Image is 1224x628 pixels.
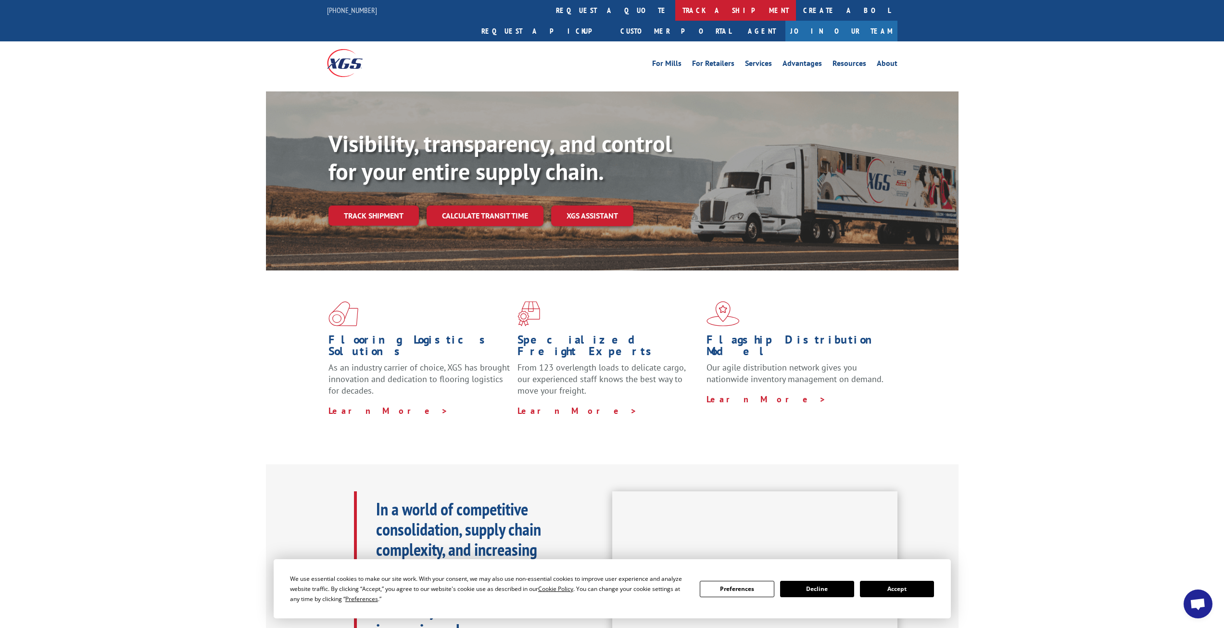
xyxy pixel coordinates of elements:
a: Services [745,60,772,70]
a: For Retailers [692,60,734,70]
a: Track shipment [328,205,419,226]
div: We use essential cookies to make our site work. With your consent, we may also use non-essential ... [290,574,688,604]
a: [PHONE_NUMBER] [327,5,377,15]
p: From 123 overlength loads to delicate cargo, our experienced staff knows the best way to move you... [517,362,699,405]
img: xgs-icon-total-supply-chain-intelligence-red [328,301,358,326]
a: Customer Portal [613,21,738,41]
a: Request a pickup [474,21,613,41]
span: Our agile distribution network gives you nationwide inventory management on demand. [707,362,883,384]
img: xgs-icon-focused-on-flooring-red [517,301,540,326]
h1: Specialized Freight Experts [517,334,699,362]
span: Preferences [345,595,378,603]
button: Accept [860,581,934,597]
button: Preferences [700,581,774,597]
a: For Mills [652,60,681,70]
img: xgs-icon-flagship-distribution-model-red [707,301,740,326]
a: Agent [738,21,785,41]
a: Calculate transit time [427,205,543,226]
span: As an industry carrier of choice, XGS has brought innovation and dedication to flooring logistics... [328,362,510,396]
a: Resources [833,60,866,70]
a: XGS ASSISTANT [551,205,633,226]
span: Cookie Policy [538,585,573,593]
h1: Flagship Distribution Model [707,334,888,362]
a: Join Our Team [785,21,897,41]
a: Learn More > [707,394,826,405]
a: Advantages [782,60,822,70]
a: Learn More > [328,405,448,416]
button: Decline [780,581,854,597]
div: Open chat [1184,590,1212,618]
a: About [877,60,897,70]
div: Cookie Consent Prompt [274,559,951,618]
h1: Flooring Logistics Solutions [328,334,510,362]
a: Learn More > [517,405,637,416]
b: Visibility, transparency, and control for your entire supply chain. [328,128,672,186]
